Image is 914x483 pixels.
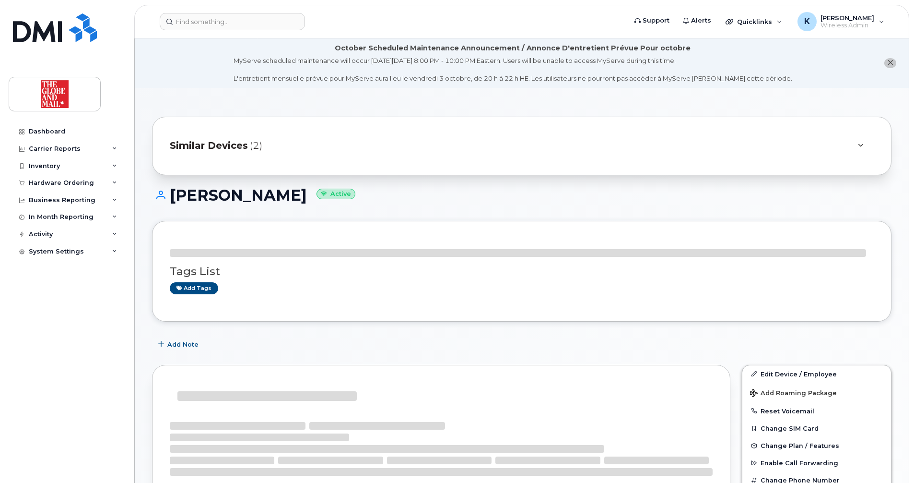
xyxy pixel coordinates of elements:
[742,402,891,420] button: Reset Voicemail
[335,43,691,53] div: October Scheduled Maintenance Announcement / Annonce D'entretient Prévue Pour octobre
[742,383,891,402] button: Add Roaming Package
[152,187,891,204] h1: [PERSON_NAME]
[167,340,199,349] span: Add Note
[170,282,218,294] a: Add tags
[742,365,891,383] a: Edit Device / Employee
[750,389,837,398] span: Add Roaming Package
[170,266,874,278] h3: Tags List
[884,58,896,68] button: close notification
[152,336,207,353] button: Add Note
[234,56,792,83] div: MyServe scheduled maintenance will occur [DATE][DATE] 8:00 PM - 10:00 PM Eastern. Users will be u...
[316,189,355,200] small: Active
[761,459,838,467] span: Enable Call Forwarding
[742,437,891,454] button: Change Plan / Features
[250,139,262,153] span: (2)
[742,420,891,437] button: Change SIM Card
[742,454,891,471] button: Enable Call Forwarding
[170,139,248,153] span: Similar Devices
[761,442,839,449] span: Change Plan / Features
